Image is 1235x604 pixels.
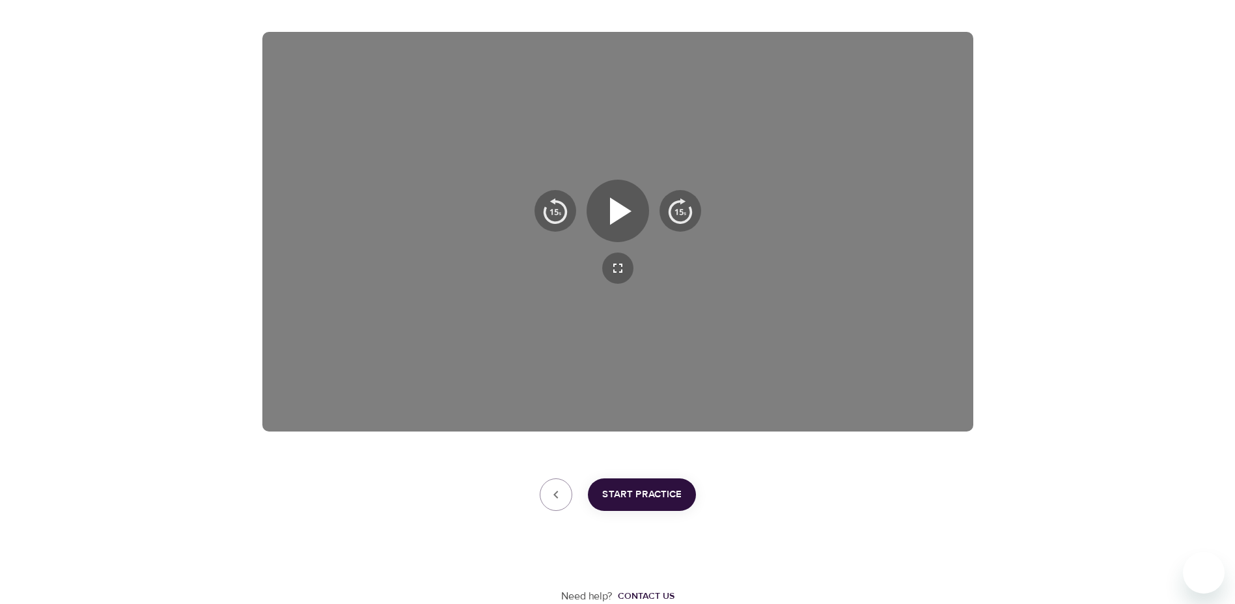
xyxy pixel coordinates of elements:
img: 15s_prev.svg [542,198,568,224]
div: Contact us [618,590,674,603]
button: Start Practice [588,478,696,511]
img: 15s_next.svg [667,198,693,224]
span: Start Practice [602,486,682,503]
iframe: Button to launch messaging window [1183,552,1225,594]
p: Need help? [561,589,613,604]
a: Contact us [613,590,674,603]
